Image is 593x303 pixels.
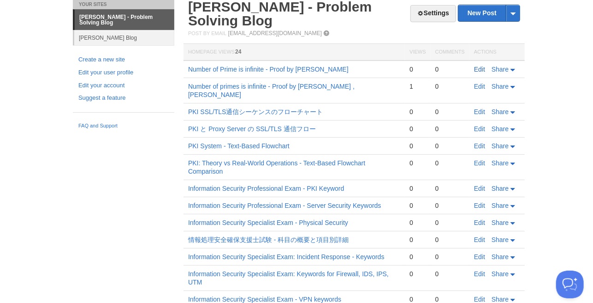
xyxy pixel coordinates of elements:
div: 0 [409,236,426,244]
div: 0 [435,184,465,193]
a: [PERSON_NAME] Blog [74,30,174,45]
span: Share [492,270,509,278]
a: Edit your user profile [78,68,169,78]
a: Edit [474,83,485,90]
div: 0 [435,82,465,91]
span: Post by Email [188,30,226,36]
div: 0 [409,253,426,261]
div: 0 [435,270,465,278]
span: Share [492,83,509,90]
th: Views [405,44,430,61]
a: Edit [474,185,485,192]
a: Edit [474,296,485,303]
div: 0 [409,218,426,227]
a: PKI System - Text-Based Flowchart [188,142,290,150]
span: Share [492,185,509,192]
div: 0 [435,65,465,73]
a: Information Security Specialist Exam - Physical Security [188,219,348,226]
a: Information Security Professional Exam - PKI Keyword [188,185,344,192]
a: Edit [474,253,485,261]
a: PKI SSL/TLS通信シーケンスのフローチャート [188,108,323,115]
span: Share [492,236,509,243]
div: 0 [435,201,465,210]
div: 0 [435,125,465,133]
div: 0 [409,270,426,278]
a: Edit [474,66,485,73]
a: Edit [474,159,485,167]
div: 0 [435,108,465,116]
div: 1 [409,82,426,91]
a: Information Security Specialist Exam - VPN keywords [188,296,341,303]
a: Edit [474,270,485,278]
a: Settings [410,5,456,22]
a: Create a new site [78,55,169,65]
a: New Post [458,5,520,21]
a: Edit [474,142,485,150]
th: Homepage Views [184,44,405,61]
span: Share [492,202,509,209]
a: PKI と Proxy Server の SSL/TLS 通信フロー [188,125,316,133]
div: 0 [409,125,426,133]
span: Share [492,159,509,167]
a: 情報処理安全確保支援士試験 - 科目の概要と項目別詳細 [188,236,349,243]
span: Share [492,108,509,115]
span: Share [492,66,509,73]
div: 0 [409,142,426,150]
span: Share [492,296,509,303]
span: Share [492,125,509,133]
span: Share [492,142,509,150]
div: 0 [409,184,426,193]
a: [EMAIL_ADDRESS][DOMAIN_NAME] [228,30,322,36]
div: 0 [435,142,465,150]
div: 0 [409,108,426,116]
a: FAQ and Support [78,122,169,130]
span: Share [492,253,509,261]
a: Edit [474,219,485,226]
span: 24 [235,48,241,55]
iframe: Help Scout Beacon - Open [556,271,584,298]
div: 0 [409,159,426,167]
div: 0 [435,159,465,167]
div: 0 [435,218,465,227]
th: Comments [431,44,469,61]
div: 0 [409,65,426,73]
a: Edit [474,125,485,133]
a: [PERSON_NAME] - Problem Solving Blog [75,10,174,30]
div: 0 [435,236,465,244]
a: Edit [474,108,485,115]
a: PKI: Theory vs Real-World Operations - Text-Based Flowchart Comparison [188,159,365,175]
div: 0 [435,253,465,261]
a: Number of Prime is infinite - Proof by [PERSON_NAME] [188,66,349,73]
a: Information Security Professional Exam - Server Security Keywords [188,202,381,209]
a: Information Security Specialist Exam: Incident Response - Keywords [188,253,385,261]
div: 0 [409,201,426,210]
a: Information Security Specialist Exam: Keywords for Firewall, IDS, IPS, UTM [188,270,389,286]
a: Suggest a feature [78,93,169,103]
span: Share [492,219,509,226]
a: Number of primes is infinite - Proof by [PERSON_NAME] , [PERSON_NAME] [188,83,355,98]
th: Actions [469,44,525,61]
a: Edit your account [78,81,169,91]
a: Edit [474,236,485,243]
a: Edit [474,202,485,209]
